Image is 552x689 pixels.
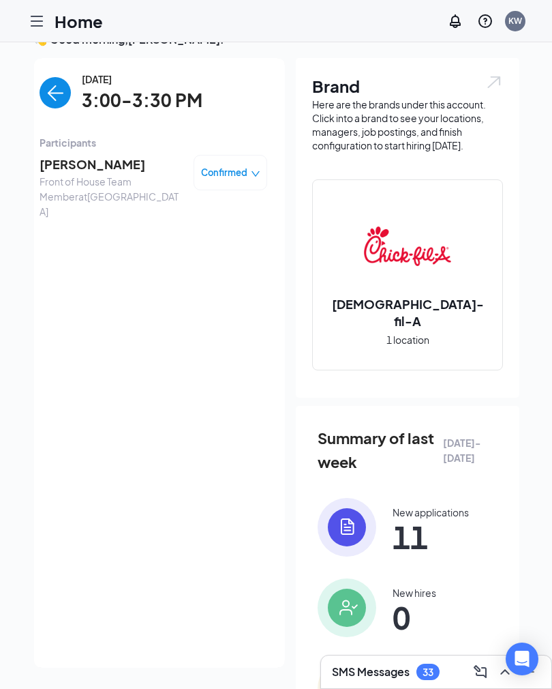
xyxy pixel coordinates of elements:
[332,664,410,679] h3: SMS Messages
[485,74,503,90] img: open.6027fd2a22e1237b5b06.svg
[40,77,71,108] button: back-button
[497,664,513,680] svg: ChevronUp
[82,72,202,87] span: [DATE]
[312,98,503,152] div: Here are the brands under this account. Click into a brand to see your locations, managers, job p...
[364,203,451,290] img: Chick-fil-A
[318,578,376,637] img: icon
[477,13,493,29] svg: QuestionInfo
[251,169,260,179] span: down
[201,166,247,179] span: Confirmed
[508,15,522,27] div: KW
[40,155,183,174] span: [PERSON_NAME]
[494,661,516,683] button: ChevronUp
[386,332,429,347] span: 1 location
[472,664,489,680] svg: ComposeMessage
[393,505,469,519] div: New applications
[423,666,433,678] div: 33
[318,498,376,557] img: icon
[393,586,436,600] div: New hires
[312,74,503,98] h1: Brand
[313,295,502,329] h2: [DEMOGRAPHIC_DATA]-fil-A
[40,174,183,219] span: Front of House Team Member at [GEOGRAPHIC_DATA]
[318,426,443,473] span: Summary of last week
[40,135,267,150] span: Participants
[29,13,45,29] svg: Hamburger
[55,10,103,33] h1: Home
[82,87,202,115] span: 3:00-3:30 PM
[443,435,497,465] span: [DATE] - [DATE]
[470,661,491,683] button: ComposeMessage
[506,643,538,675] div: Open Intercom Messenger
[393,525,469,549] span: 11
[393,605,436,630] span: 0
[447,13,463,29] svg: Notifications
